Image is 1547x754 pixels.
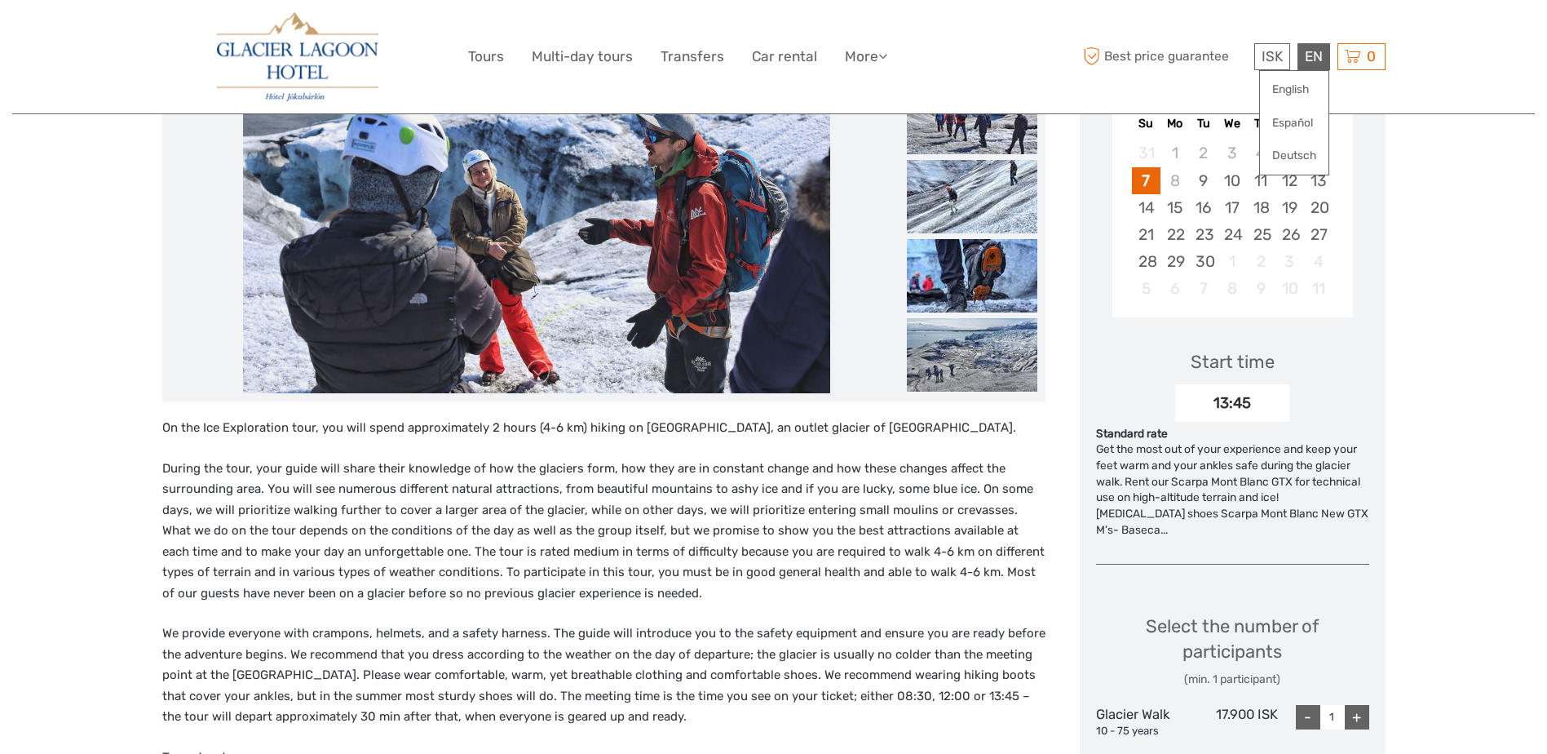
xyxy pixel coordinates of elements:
span: Best price guarantee [1080,43,1250,70]
a: Car rental [752,45,817,69]
img: 2790-86ba44ba-e5e5-4a53-8ab7-28051417b7bc_logo_big.jpg [217,12,378,101]
div: Select the number of participants [1096,614,1369,688]
div: Not available Saturday, October 11th, 2025 [1304,275,1333,302]
div: Not available Friday, October 3rd, 2025 [1275,248,1304,275]
div: Not available Saturday, October 4th, 2025 [1304,248,1333,275]
div: Choose Friday, September 26th, 2025 [1275,221,1304,248]
div: 13:45 [1175,384,1289,422]
div: 10 - 75 years [1096,724,1187,739]
div: (min. 1 participant) [1096,672,1369,688]
div: Choose Friday, September 19th, 2025 [1275,194,1304,221]
a: Deutsch [1260,141,1328,171]
div: Not available Thursday, October 9th, 2025 [1247,275,1275,302]
a: Español [1260,109,1328,138]
div: Not available Tuesday, September 2nd, 2025 [1189,140,1218,166]
button: Open LiveChat chat widget [188,25,207,45]
div: - [1296,705,1320,730]
div: Not available Thursday, October 2nd, 2025 [1247,248,1275,275]
div: Choose Saturday, September 27th, 2025 [1304,221,1333,248]
div: Not available Sunday, October 5th, 2025 [1132,275,1160,302]
div: Get the most out of your experience and keep your feet warm and your ankles safe during the glaci... [1096,441,1369,538]
div: Not available Friday, October 10th, 2025 [1275,275,1304,302]
div: Choose Thursday, September 11th, 2025 [1247,167,1275,194]
span: We provide everyone with crampons, helmets, and a safety harness. The guide will introduce you to... [162,626,1045,724]
div: Choose Thursday, September 25th, 2025 [1247,221,1275,248]
div: Tu [1189,113,1218,135]
div: Choose Monday, September 15th, 2025 [1160,194,1189,221]
div: Choose Wednesday, September 17th, 2025 [1218,194,1246,221]
div: Not available Tuesday, October 7th, 2025 [1189,275,1218,302]
div: Choose Wednesday, September 10th, 2025 [1218,167,1246,194]
div: Choose Saturday, September 13th, 2025 [1304,167,1333,194]
div: Not available Wednesday, September 3rd, 2025 [1218,140,1246,166]
a: Tours [468,45,504,69]
div: Not available Monday, September 8th, 2025 [1160,167,1189,194]
p: We're away right now. Please check back later! [23,29,184,42]
div: Choose Tuesday, September 9th, 2025 [1189,167,1218,194]
img: b8802a1f98c24d668b00cfc3ce613794_slider_thumbnail.jpeg [907,81,1037,154]
div: Standard rate [1096,426,1369,442]
div: Not available Wednesday, October 8th, 2025 [1218,275,1246,302]
div: month 2025-09 [1117,140,1347,302]
div: Choose Sunday, September 21st, 2025 [1132,221,1160,248]
div: Choose Tuesday, September 16th, 2025 [1189,194,1218,221]
div: Choose Monday, September 29th, 2025 [1160,248,1189,275]
div: Choose Tuesday, September 23rd, 2025 [1189,221,1218,248]
div: Mo [1160,113,1189,135]
a: Transfers [661,45,724,69]
img: e4d3ed5e570e483f903ef7ba6b9dedb1_slider_thumbnail.jpeg [907,239,1037,313]
div: Choose Sunday, September 14th, 2025 [1132,194,1160,221]
div: Start time [1191,349,1275,375]
span: On the Ice Exploration tour, you will spend approximately 2 hours (4-6 km) hiking on [GEOGRAPHIC_... [162,420,1016,435]
div: Choose Saturday, September 20th, 2025 [1304,194,1333,221]
img: 73a6da49293444fba2f64cfa06d25c50_main_slider.jpeg [243,2,830,393]
div: Not available Thursday, September 4th, 2025 [1247,140,1275,166]
p: During the tour, your guide will share their knowledge of how the glaciers form, how they are in ... [162,459,1045,605]
span: 0 [1364,48,1378,64]
div: Not available Sunday, August 31st, 2025 [1132,140,1160,166]
div: We [1218,113,1246,135]
img: a6c7db43f6b3431ca9b222e6777c9718_slider_thumbnail.jpeg [907,318,1037,392]
div: Not available Monday, October 6th, 2025 [1160,275,1189,302]
a: More [845,45,887,69]
div: Choose Tuesday, September 30th, 2025 [1189,248,1218,275]
img: 28263405bace48a6b178ed60d9462f6e_slider_thumbnail.jpeg [907,160,1037,233]
div: Choose Monday, September 22nd, 2025 [1160,221,1189,248]
span: ISK [1262,48,1283,64]
div: Th [1247,113,1275,135]
div: 17.900 ISK [1187,705,1278,739]
a: Multi-day tours [532,45,633,69]
div: Choose Wednesday, September 24th, 2025 [1218,221,1246,248]
div: Not available Wednesday, October 1st, 2025 [1218,248,1246,275]
div: + [1345,705,1369,730]
div: Su [1132,113,1160,135]
div: EN [1297,43,1330,70]
div: Choose Friday, September 12th, 2025 [1275,167,1304,194]
div: Not available Monday, September 1st, 2025 [1160,140,1189,166]
div: Choose Thursday, September 18th, 2025 [1247,194,1275,221]
div: Choose Sunday, September 28th, 2025 [1132,248,1160,275]
a: English [1260,75,1328,104]
div: Choose Sunday, September 7th, 2025 [1132,167,1160,194]
div: Glacier Walk [1096,705,1187,739]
